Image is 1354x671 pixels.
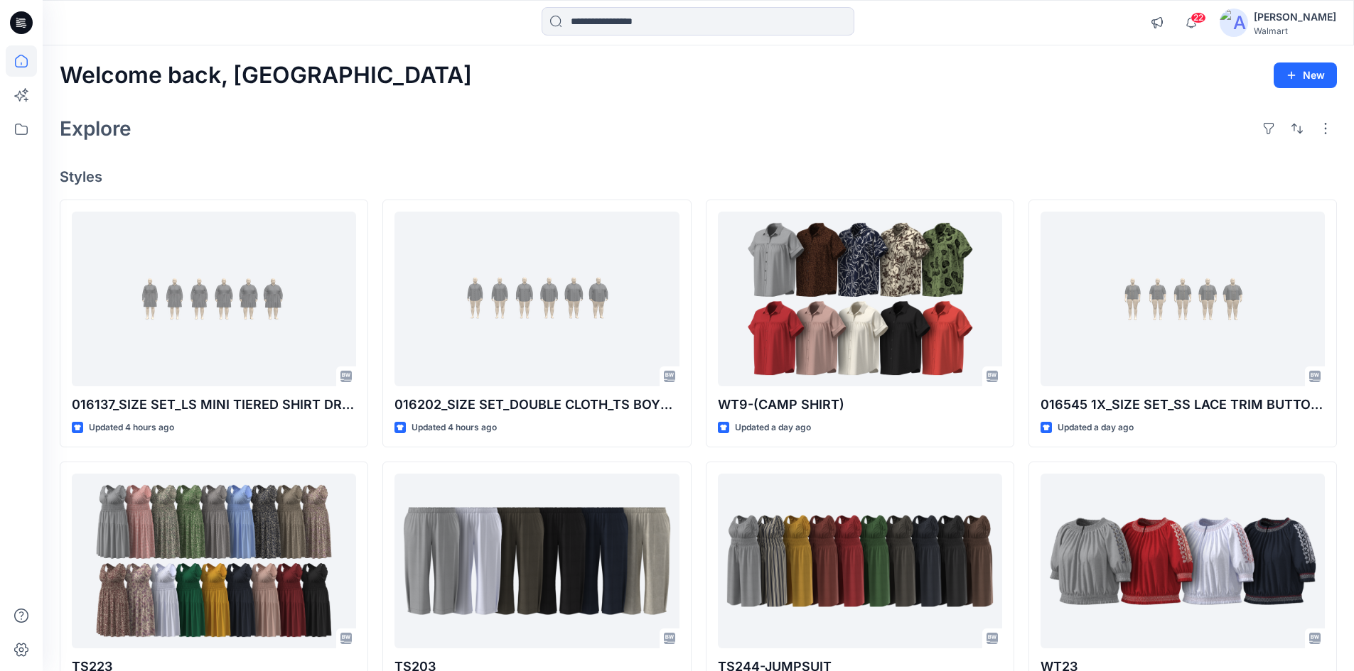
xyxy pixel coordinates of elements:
[1191,12,1206,23] span: 22
[735,420,811,435] p: Updated a day ago
[72,395,356,415] p: 016137_SIZE SET_LS MINI TIERED SHIRT DRESS
[1041,474,1325,649] a: WT23
[1058,420,1134,435] p: Updated a day ago
[1274,62,1337,88] button: New
[60,62,472,89] h2: Welcome back, [GEOGRAPHIC_DATA]
[60,117,131,140] h2: Explore
[394,395,679,415] p: 016202_SIZE SET_DOUBLE CLOTH_TS BOYFRIEND SHIRT
[1041,212,1325,387] a: 016545 1X_SIZE SET_SS LACE TRIM BUTTON DOWN TOP
[72,474,356,649] a: TS223
[394,212,679,387] a: 016202_SIZE SET_DOUBLE CLOTH_TS BOYFRIEND SHIRT
[72,212,356,387] a: 016137_SIZE SET_LS MINI TIERED SHIRT DRESS
[1254,9,1336,26] div: [PERSON_NAME]
[718,212,1002,387] a: WT9-(CAMP SHIRT)
[718,474,1002,649] a: TS244-JUMPSUIT
[1220,9,1248,37] img: avatar
[394,474,679,649] a: TS203
[1041,395,1325,415] p: 016545 1X_SIZE SET_SS LACE TRIM BUTTON DOWN TOP
[89,420,174,435] p: Updated 4 hours ago
[412,420,497,435] p: Updated 4 hours ago
[60,168,1337,185] h4: Styles
[1254,26,1336,36] div: Walmart
[718,395,1002,415] p: WT9-(CAMP SHIRT)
